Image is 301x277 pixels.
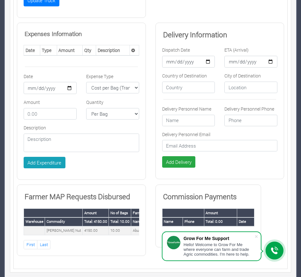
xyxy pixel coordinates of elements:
input: Email Address [162,140,278,151]
b: Farmer MAP Requests Disbursed [25,192,130,201]
th: Type [40,45,57,55]
th: Total: 0.00 [204,217,237,226]
button: Add Delivery [162,156,196,168]
a: Last [37,240,50,249]
input: 0.00 [24,108,77,120]
nav: Page Navigation [24,240,139,249]
input: Name [162,115,215,126]
th: Commodity [45,217,83,226]
label: Expense Type [86,73,113,80]
label: Delivery Personnel Name [162,106,211,112]
button: Add Expenditure [24,157,65,168]
th: Date [24,45,40,55]
th: Description [96,45,130,55]
th: Qty [83,45,96,55]
label: ETA (Arrival) [224,47,249,53]
th: Amount [204,209,237,217]
input: Country [162,82,215,93]
label: Dispatch Date [162,47,190,53]
label: City of Destination [224,72,261,79]
th: Farmer [131,209,225,217]
label: Country of Destination [162,72,207,79]
div: Hello! Welcome to Grow For Me where everyone can farm and trade Agric commodities. I'm here to help. [184,242,254,257]
th: No of Bags [109,209,131,217]
td: [PERSON_NAME] Nut [45,226,83,235]
input: Date [24,82,77,94]
th: Amount [83,209,109,217]
th: Name [162,217,183,226]
th: Date [237,217,254,226]
th: Total: 4150.00 [83,217,109,226]
input: ETA (Arrival) [224,56,277,68]
input: Location [224,82,277,93]
th: Warehouse [24,217,45,226]
label: Amount [24,99,40,106]
th: Total: 10.00 [109,217,131,226]
b: Delivery Information [163,30,227,39]
div: Grow For Me Support [184,236,254,241]
b: Commission Payments [163,192,237,201]
label: Quantity [86,99,103,106]
th: Name [131,217,171,226]
a: First [24,240,37,249]
input: Dispatch Time [162,56,215,68]
input: Phone [224,115,277,126]
nav: Page Navigation [162,231,254,241]
label: Delivery Personnel Phone [224,106,274,112]
b: Expenses Information [25,30,82,38]
label: Description [24,124,46,131]
th: Amount [57,45,82,55]
td: 4150.00 [83,226,109,235]
td: Abu~[PERSON_NAME] [131,226,171,235]
td: 10.00 [109,226,131,235]
label: Delivery Personnel Email [162,131,210,138]
th: Phone [183,217,204,226]
label: Date [24,73,33,80]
